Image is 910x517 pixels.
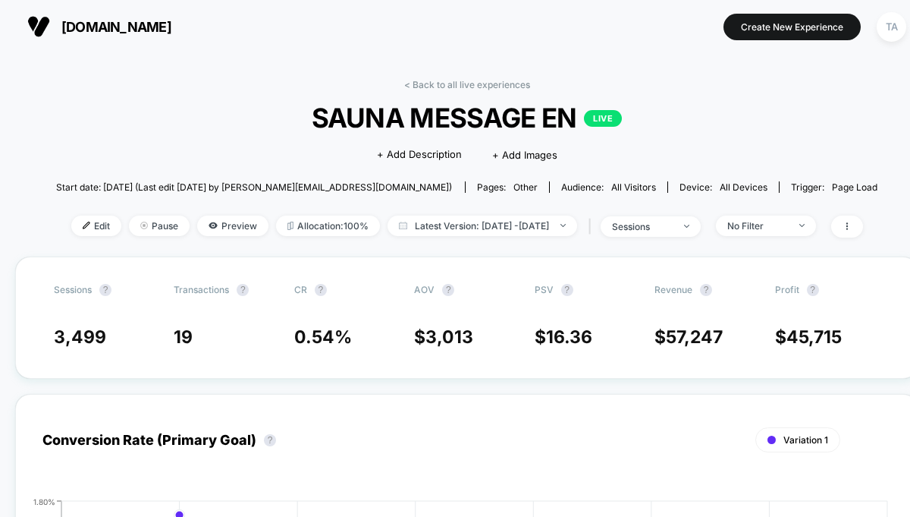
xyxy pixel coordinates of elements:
span: AOV [414,284,435,295]
img: calendar [399,222,407,229]
span: 0.54 % [294,326,352,348]
button: Create New Experience [723,14,861,40]
span: 19 [174,326,193,348]
span: 3,499 [54,326,106,348]
span: $ [775,326,842,348]
span: Start date: [DATE] (Last edit [DATE] by [PERSON_NAME][EMAIL_ADDRESS][DOMAIN_NAME]) [56,181,452,193]
img: rebalance [287,222,293,230]
span: [DOMAIN_NAME] [61,19,171,35]
div: Pages: [477,181,538,193]
span: Profit [775,284,799,295]
div: sessions [612,221,673,232]
span: Variation 1 [783,434,828,446]
span: Transactions [174,284,229,295]
span: SAUNA MESSAGE EN [97,102,836,134]
span: 16.36 [546,326,592,348]
span: Sessions [54,284,92,295]
div: Trigger: [791,181,877,193]
a: < Back to all live experiences [404,79,530,90]
span: 57,247 [666,326,723,348]
img: end [140,222,148,229]
span: other [513,181,538,193]
span: Preview [197,216,268,236]
button: ? [807,284,819,296]
span: | [585,216,601,238]
button: ? [561,284,573,296]
span: Device: [667,181,779,193]
span: CR [294,284,307,295]
span: Edit [71,216,121,236]
span: Page Load [832,181,877,193]
img: end [799,224,805,227]
span: $ [535,326,592,348]
span: Pause [129,216,190,236]
div: Audience: [561,181,656,193]
span: 45,715 [786,326,842,348]
button: ? [700,284,712,296]
span: all devices [720,181,767,193]
button: ? [442,284,454,296]
button: ? [99,284,111,296]
span: 3,013 [425,326,473,348]
img: Visually logo [27,15,50,38]
span: All Visitors [611,181,656,193]
p: LIVE [584,110,622,127]
button: ? [237,284,249,296]
span: + Add Images [492,149,557,161]
span: Allocation: 100% [276,216,380,236]
span: $ [654,326,723,348]
div: No Filter [727,220,788,232]
span: Revenue [654,284,692,295]
span: + Add Description [377,147,462,162]
div: TA [877,12,906,42]
button: ? [264,434,276,446]
span: PSV [535,284,554,295]
img: end [560,224,566,227]
button: [DOMAIN_NAME] [23,14,176,39]
img: end [684,225,689,228]
button: ? [315,284,327,296]
span: Latest Version: [DATE] - [DATE] [388,216,577,236]
span: $ [414,326,473,348]
img: edit [83,222,90,229]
